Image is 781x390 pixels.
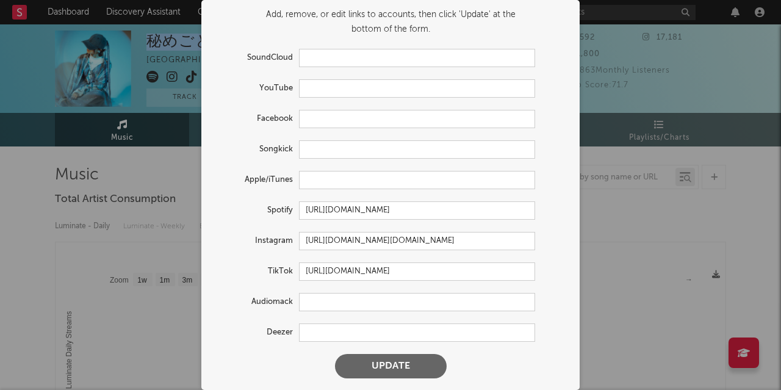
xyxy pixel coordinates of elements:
[214,234,299,248] label: Instagram
[214,203,299,218] label: Spotify
[214,173,299,187] label: Apple/iTunes
[335,354,447,378] button: Update
[214,142,299,157] label: Songkick
[214,264,299,279] label: TikTok
[214,81,299,96] label: YouTube
[214,112,299,126] label: Facebook
[214,325,299,340] label: Deezer
[214,51,299,65] label: SoundCloud
[214,295,299,309] label: Audiomack
[214,7,567,37] div: Add, remove, or edit links to accounts, then click 'Update' at the bottom of the form.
